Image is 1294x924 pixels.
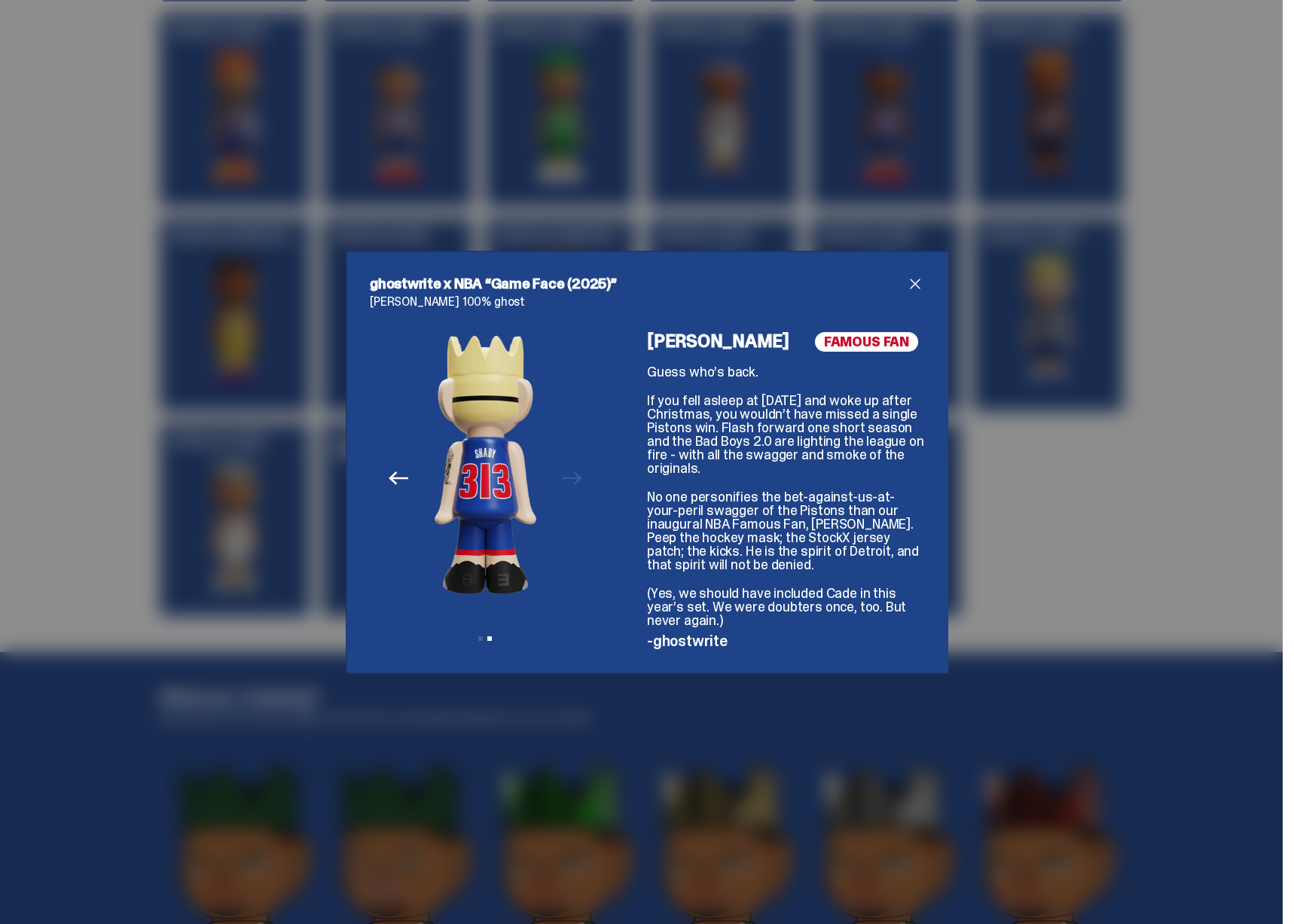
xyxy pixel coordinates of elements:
[906,275,924,293] button: close
[647,365,924,379] p: Guess who’s back.
[815,332,918,352] span: FAMOUS FAN
[370,296,924,308] p: [PERSON_NAME] 100% ghost
[647,394,924,475] p: If you fell asleep at [DATE] and woke up after Christmas, you wouldn’t have missed a single Pisto...
[487,636,492,641] button: View slide 2
[478,636,483,641] button: View slide 1
[647,633,924,648] p: -ghostwrite
[647,332,924,350] h4: [PERSON_NAME]
[435,332,536,598] img: NBA%20Game%20Face%20-%20Website%20Archive.282.png
[647,490,924,572] p: No one personifies the bet-against-us-at-your-peril swagger of the Pistons than our inaugural NBA...
[370,275,906,293] h2: ghostwrite x NBA “Game Face (2025)”
[382,462,415,496] button: Previous
[647,587,924,627] p: (Yes, we should have included Cade in this year’s set. We were doubters once, too. But never again.)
